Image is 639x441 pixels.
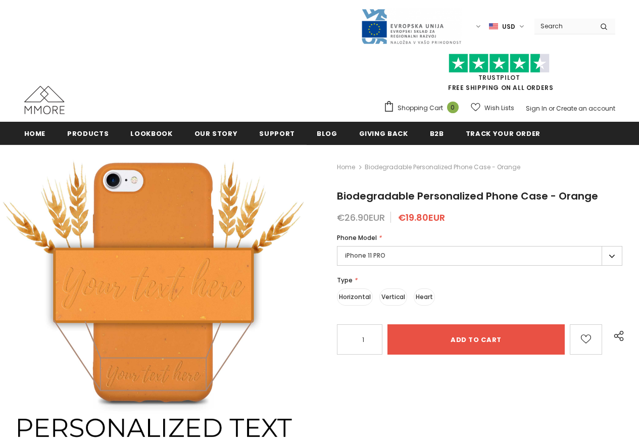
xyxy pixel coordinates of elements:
[130,122,172,144] a: Lookbook
[489,22,498,31] img: USD
[337,161,355,173] a: Home
[259,122,295,144] a: support
[361,8,462,45] img: Javni Razpis
[359,122,408,144] a: Giving back
[398,211,445,224] span: €19.80EUR
[359,129,408,138] span: Giving back
[24,86,65,114] img: MMORE Cases
[259,129,295,138] span: support
[449,54,550,73] img: Trust Pilot Stars
[387,324,565,355] input: Add to cart
[556,104,615,113] a: Create an account
[337,246,622,266] label: iPhone 11 PRO
[534,19,593,33] input: Search Site
[337,276,353,284] span: Type
[383,101,464,116] a: Shopping Cart 0
[67,122,109,144] a: Products
[24,129,46,138] span: Home
[383,58,615,92] span: FREE SHIPPING ON ALL ORDERS
[430,129,444,138] span: B2B
[466,122,540,144] a: Track your order
[484,103,514,113] span: Wish Lists
[549,104,555,113] span: or
[337,211,385,224] span: €26.90EUR
[471,99,514,117] a: Wish Lists
[361,22,462,30] a: Javni Razpis
[379,288,407,306] label: Vertical
[194,122,238,144] a: Our Story
[337,189,598,203] span: Biodegradable Personalized Phone Case - Orange
[430,122,444,144] a: B2B
[337,233,377,242] span: Phone Model
[337,288,373,306] label: Horizontal
[67,129,109,138] span: Products
[317,129,337,138] span: Blog
[24,122,46,144] a: Home
[194,129,238,138] span: Our Story
[478,73,520,82] a: Trustpilot
[447,102,459,113] span: 0
[502,22,515,32] span: USD
[365,161,520,173] span: Biodegradable Personalized Phone Case - Orange
[130,129,172,138] span: Lookbook
[317,122,337,144] a: Blog
[398,103,443,113] span: Shopping Cart
[466,129,540,138] span: Track your order
[414,288,435,306] label: Heart
[526,104,547,113] a: Sign In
